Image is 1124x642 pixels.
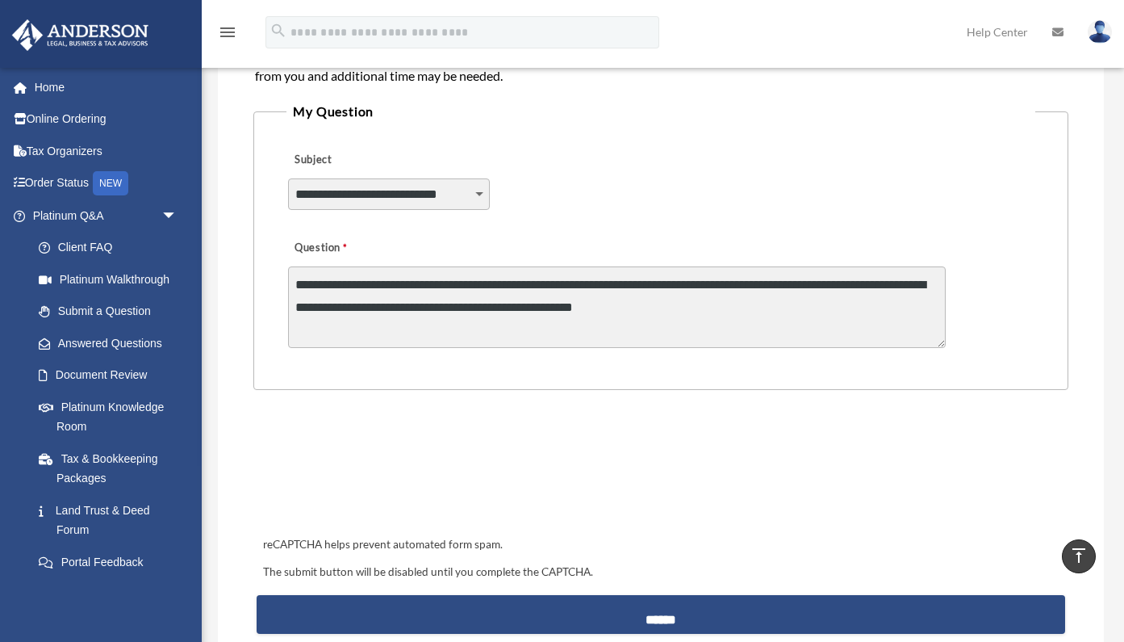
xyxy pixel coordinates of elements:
[286,100,1034,123] legend: My Question
[11,71,202,103] a: Home
[270,22,287,40] i: search
[257,535,1065,555] div: reCAPTCHA helps prevent automated form spam.
[11,199,202,232] a: Platinum Q&Aarrow_drop_down
[11,135,202,167] a: Tax Organizers
[1069,546,1088,565] i: vertical_align_top
[258,440,504,503] iframe: reCAPTCHA
[218,28,237,42] a: menu
[161,199,194,233] span: arrow_drop_down
[23,391,202,443] a: Platinum Knowledge Room
[23,546,202,578] a: Portal Feedback
[1062,539,1096,573] a: vertical_align_top
[7,19,153,51] img: Anderson Advisors Platinum Portal
[23,263,202,296] a: Platinum Walkthrough
[11,578,202,611] a: Digital Productsarrow_drop_down
[93,171,128,195] div: NEW
[23,327,202,359] a: Answered Questions
[23,494,202,546] a: Land Trust & Deed Forum
[23,359,202,392] a: Document Review
[218,23,237,42] i: menu
[288,149,441,171] label: Subject
[23,296,194,328] a: Submit a Question
[11,103,202,136] a: Online Ordering
[23,232,202,264] a: Client FAQ
[257,563,1065,582] div: The submit button will be disabled until you complete the CAPTCHA.
[161,578,194,611] span: arrow_drop_down
[11,167,202,200] a: Order StatusNEW
[288,237,413,259] label: Question
[1088,20,1112,44] img: User Pic
[23,443,202,494] a: Tax & Bookkeeping Packages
